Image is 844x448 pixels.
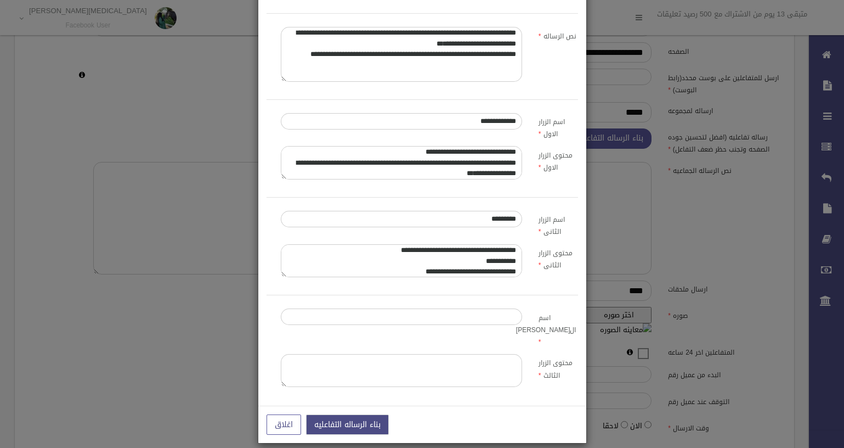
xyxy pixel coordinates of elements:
[530,211,585,238] label: اسم الزرار الثانى
[530,113,585,141] label: اسم الزرار الاول
[267,415,301,435] button: اغلاق
[530,244,585,272] label: محتوى الزرار الثانى
[530,354,585,382] label: محتوى الزرار الثالث
[306,415,389,435] button: بناء الرساله التفاعليه
[530,27,585,42] label: نص الرساله
[530,146,585,173] label: محتوى الزرار الاول
[530,309,585,348] label: اسم ال[PERSON_NAME]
